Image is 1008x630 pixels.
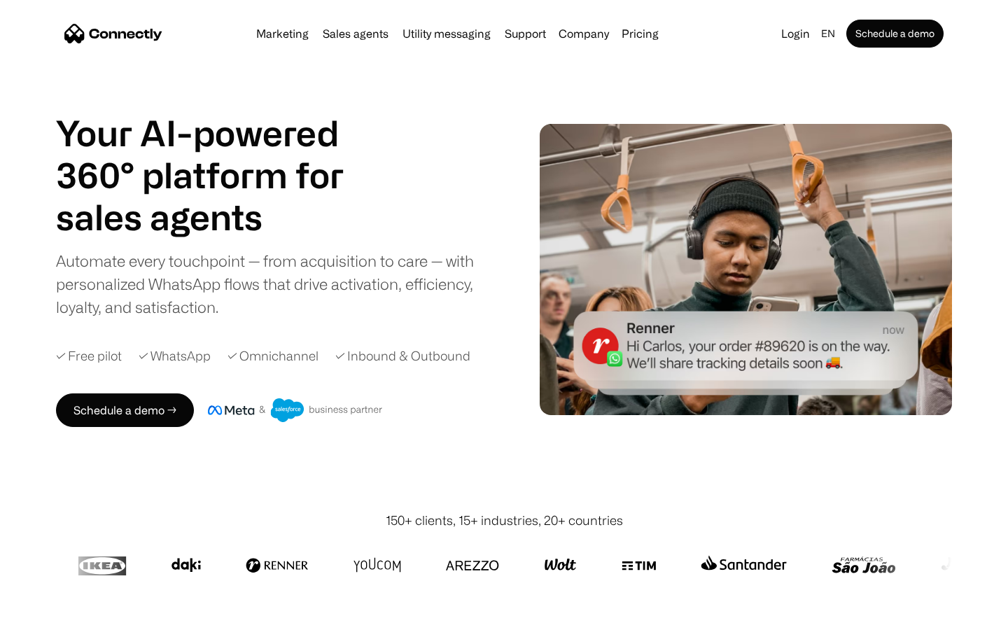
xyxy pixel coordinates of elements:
[56,196,378,238] h1: sales agents
[335,346,470,365] div: ✓ Inbound & Outbound
[251,28,314,39] a: Marketing
[317,28,394,39] a: Sales agents
[56,249,497,318] div: Automate every touchpoint — from acquisition to care — with personalized WhatsApp flows that driv...
[208,398,383,422] img: Meta and Salesforce business partner badge.
[14,604,84,625] aside: Language selected: English
[499,28,552,39] a: Support
[559,24,609,43] div: Company
[821,24,835,43] div: en
[56,393,194,427] a: Schedule a demo →
[386,511,623,530] div: 150+ clients, 15+ industries, 20+ countries
[776,24,815,43] a: Login
[56,112,378,196] h1: Your AI-powered 360° platform for
[139,346,211,365] div: ✓ WhatsApp
[56,346,122,365] div: ✓ Free pilot
[616,28,664,39] a: Pricing
[846,20,944,48] a: Schedule a demo
[227,346,318,365] div: ✓ Omnichannel
[28,605,84,625] ul: Language list
[397,28,496,39] a: Utility messaging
